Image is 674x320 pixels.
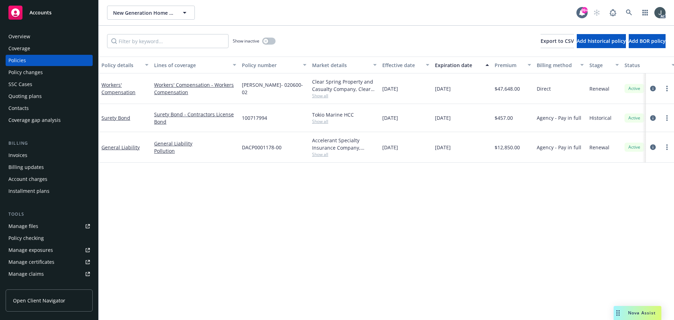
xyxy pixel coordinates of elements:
span: Active [627,144,641,150]
div: Policies [8,55,26,66]
div: Account charges [8,174,47,185]
a: Contacts [6,103,93,114]
span: Add historical policy [577,38,626,44]
a: General Liability [154,140,236,147]
button: Billing method [534,57,587,73]
div: Policy details [101,61,141,69]
span: [DATE] [435,144,451,151]
div: Quoting plans [8,91,42,102]
a: more [663,114,671,122]
span: Show inactive [233,38,259,44]
a: Overview [6,31,93,42]
img: photo [654,7,666,18]
button: Premium [492,57,534,73]
span: [DATE] [382,85,398,92]
span: $457.00 [495,114,513,122]
div: 99+ [581,7,588,13]
div: Manage claims [8,268,44,280]
a: Workers' Compensation [101,81,136,96]
div: SSC Cases [8,79,32,90]
a: Manage files [6,221,93,232]
a: Surety Bond [101,115,130,121]
span: Add BOR policy [629,38,666,44]
div: Stage [589,61,611,69]
span: Agency - Pay in full [537,144,581,151]
a: General Liability [101,144,140,151]
a: circleInformation [649,143,657,151]
div: Policy number [242,61,299,69]
div: Invoices [8,150,27,161]
a: Policy changes [6,67,93,78]
div: Billing [6,140,93,147]
span: Agency - Pay in full [537,114,581,122]
button: Policy number [239,57,309,73]
a: Start snowing [590,6,604,20]
div: Policy checking [8,233,44,244]
span: [DATE] [435,85,451,92]
a: Pollution [154,147,236,155]
button: Stage [587,57,622,73]
a: Report a Bug [606,6,620,20]
button: Add BOR policy [629,34,666,48]
div: Manage BORs [8,280,41,292]
span: DACP0001178-00 [242,144,282,151]
a: Policy checking [6,233,93,244]
span: Nova Assist [628,310,656,316]
a: Search [622,6,636,20]
span: 100717994 [242,114,267,122]
button: Add historical policy [577,34,626,48]
div: Drag to move [614,306,622,320]
a: Manage claims [6,268,93,280]
button: Expiration date [432,57,492,73]
a: Invoices [6,150,93,161]
span: [DATE] [382,114,398,122]
div: Tools [6,211,93,218]
div: Contacts [8,103,29,114]
div: Market details [312,61,369,69]
div: Effective date [382,61,422,69]
div: Manage exposures [8,244,53,256]
div: Accelerant Specialty Insurance Company, Accelerant, Amwins [312,137,377,151]
button: Effective date [379,57,432,73]
div: Billing updates [8,162,44,173]
button: Export to CSV [541,34,574,48]
a: circleInformation [649,114,657,122]
a: circleInformation [649,84,657,93]
span: Renewal [589,144,609,151]
span: Show all [312,93,377,99]
button: Policy details [99,57,151,73]
div: Clear Spring Property and Casualty Company, Clear Spring Property and Casualty Company, Paragon I... [312,78,377,93]
span: $47,648.00 [495,85,520,92]
span: [PERSON_NAME]- 020600-02 [242,81,306,96]
a: Billing updates [6,162,93,173]
input: Filter by keyword... [107,34,229,48]
span: Export to CSV [541,38,574,44]
a: more [663,143,671,151]
a: Accounts [6,3,93,22]
a: Surety Bond - Contractors License Bond [154,111,236,125]
a: more [663,84,671,93]
div: Billing method [537,61,576,69]
button: Nova Assist [614,306,661,320]
a: Coverage [6,43,93,54]
div: Tokio Marine HCC [312,111,377,118]
a: Installment plans [6,185,93,197]
a: Manage exposures [6,244,93,256]
div: Status [625,61,667,69]
a: SSC Cases [6,79,93,90]
span: Open Client Navigator [13,297,65,304]
div: Premium [495,61,523,69]
span: [DATE] [435,114,451,122]
span: Renewal [589,85,609,92]
a: Workers' Compensation - Workers Compensation [154,81,236,96]
div: Coverage [8,43,30,54]
a: Account charges [6,174,93,185]
div: Lines of coverage [154,61,229,69]
a: Quoting plans [6,91,93,102]
a: Manage BORs [6,280,93,292]
button: Lines of coverage [151,57,239,73]
div: Installment plans [8,185,49,197]
div: Policy changes [8,67,43,78]
div: Overview [8,31,30,42]
span: Direct [537,85,551,92]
